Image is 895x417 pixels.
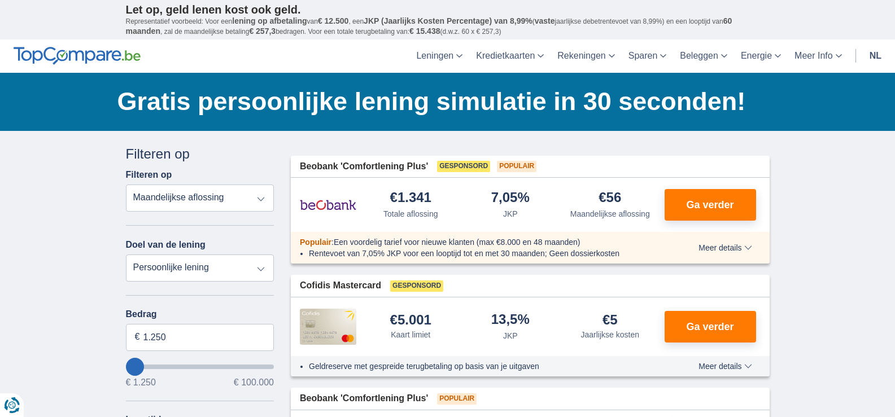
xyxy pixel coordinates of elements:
[690,362,760,371] button: Meer details
[581,329,640,340] div: Jaarlijkse kosten
[491,313,530,328] div: 13,5%
[126,16,770,37] p: Representatief voorbeeld: Voor een van , een ( jaarlijkse debetrentevoet van 8,99%) en een loopti...
[126,365,274,369] input: wantToBorrow
[390,313,431,327] div: €5.001
[126,144,274,164] div: Filteren op
[665,189,756,221] button: Ga verder
[117,84,770,119] h1: Gratis persoonlijke lening simulatie in 30 seconden!
[437,393,477,405] span: Populair
[686,200,734,210] span: Ga verder
[535,16,555,25] span: vaste
[334,238,580,247] span: Een voordelig tarief voor nieuwe klanten (max €8.000 en 48 maanden)
[126,3,770,16] p: Let op, geld lenen kost ook geld.
[673,39,734,73] a: Beleggen
[300,309,356,345] img: product.pl.alt Cofidis CC
[300,191,356,219] img: product.pl.alt Beobank
[135,331,140,344] span: €
[126,309,274,319] label: Bedrag
[126,240,206,250] label: Doel van de lening
[300,279,381,292] span: Cofidis Mastercard
[391,329,430,340] div: Kaart limiet
[383,208,438,220] div: Totale aflossing
[390,280,443,292] span: Gesponsord
[570,208,650,220] div: Maandelijkse aflossing
[364,16,532,25] span: JKP (Jaarlijks Kosten Percentage) van 8,99%
[318,16,349,25] span: € 12.500
[551,39,621,73] a: Rekeningen
[503,208,518,220] div: JKP
[690,243,760,252] button: Meer details
[300,160,428,173] span: Beobank 'Comfortlening Plus'
[469,39,551,73] a: Kredietkaarten
[249,27,276,36] span: € 257,3
[622,39,674,73] a: Sparen
[409,27,440,36] span: € 15.438
[503,330,518,341] div: JKP
[291,236,666,248] div: :
[863,39,888,73] a: nl
[497,161,536,172] span: Populair
[390,191,431,206] div: €1.341
[234,378,274,387] span: € 100.000
[599,191,621,206] div: €56
[300,238,331,247] span: Populair
[232,16,307,25] span: lening op afbetaling
[126,170,172,180] label: Filteren op
[603,313,618,327] div: €5
[300,392,428,405] span: Beobank 'Comfortlening Plus'
[698,362,752,370] span: Meer details
[491,191,530,206] div: 7,05%
[665,311,756,343] button: Ga verder
[126,378,156,387] span: € 1.250
[409,39,469,73] a: Leningen
[309,248,657,259] li: Rentevoet van 7,05% JKP voor een looptijd tot en met 30 maanden; Geen dossierkosten
[14,47,141,65] img: TopCompare
[698,244,752,252] span: Meer details
[788,39,849,73] a: Meer Info
[437,161,490,172] span: Gesponsord
[126,16,732,36] span: 60 maanden
[734,39,788,73] a: Energie
[686,322,734,332] span: Ga verder
[309,361,657,372] li: Geldreserve met gespreide terugbetaling op basis van je uitgaven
